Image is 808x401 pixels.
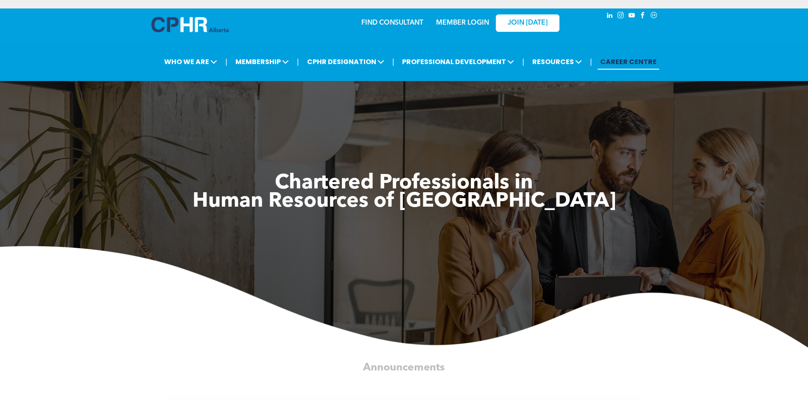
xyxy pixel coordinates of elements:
[162,54,220,70] span: WHO WE ARE
[363,362,445,373] span: Announcements
[616,11,626,22] a: instagram
[392,53,394,70] li: |
[400,54,517,70] span: PROFESSIONAL DEVELOPMENT
[590,53,592,70] li: |
[275,173,533,193] span: Chartered Professionals in
[627,11,637,22] a: youtube
[522,53,524,70] li: |
[605,11,615,22] a: linkedin
[598,54,659,70] a: CAREER CENTRE
[649,11,659,22] a: Social network
[297,53,299,70] li: |
[225,53,227,70] li: |
[530,54,584,70] span: RESOURCES
[305,54,387,70] span: CPHR DESIGNATION
[436,20,489,26] a: MEMBER LOGIN
[361,20,423,26] a: FIND CONSULTANT
[496,14,559,32] a: JOIN [DATE]
[508,19,548,27] span: JOIN [DATE]
[193,191,616,212] span: Human Resources of [GEOGRAPHIC_DATA]
[638,11,648,22] a: facebook
[151,17,229,32] img: A blue and white logo for cp alberta
[233,54,291,70] span: MEMBERSHIP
